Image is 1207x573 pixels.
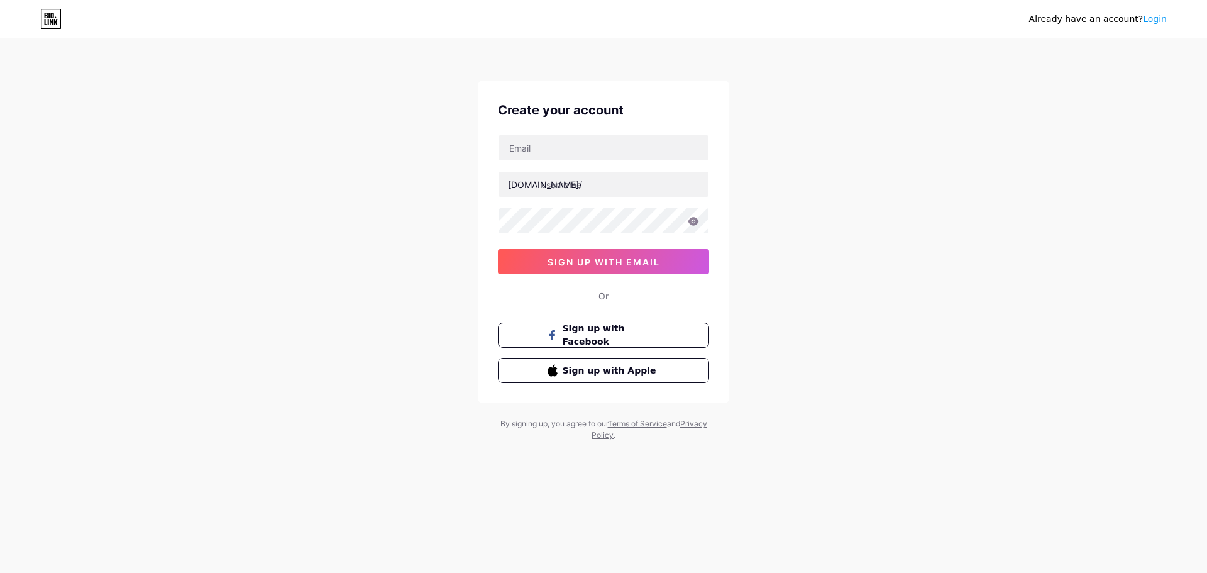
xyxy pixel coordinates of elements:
div: By signing up, you agree to our and . [497,418,710,441]
span: sign up with email [548,257,660,267]
input: username [499,172,708,197]
button: sign up with email [498,249,709,274]
div: [DOMAIN_NAME]/ [508,178,582,191]
input: Email [499,135,708,160]
div: Already have an account? [1029,13,1167,26]
a: Login [1143,14,1167,24]
button: Sign up with Facebook [498,323,709,348]
span: Sign up with Facebook [563,322,660,348]
button: Sign up with Apple [498,358,709,383]
div: Or [598,289,609,303]
span: Sign up with Apple [563,364,660,377]
div: Create your account [498,101,709,120]
a: Terms of Service [608,419,667,428]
